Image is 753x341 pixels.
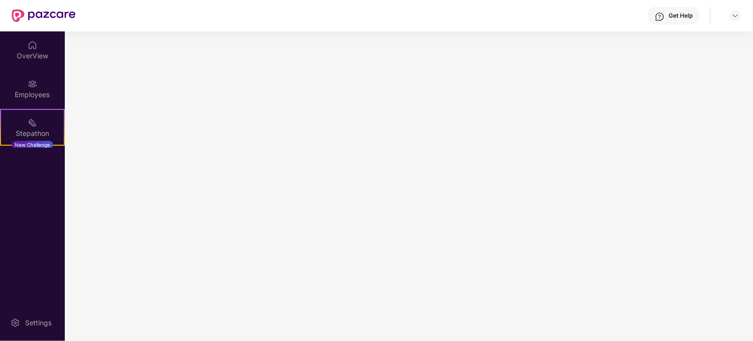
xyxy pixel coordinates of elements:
[10,318,20,328] img: svg+xml;base64,PHN2ZyBpZD0iU2V0dGluZy0yMHgyMCIgeG1sbnM9Imh0dHA6Ly93d3cudzMub3JnLzIwMDAvc3ZnIiB3aW...
[669,12,693,20] div: Get Help
[27,118,37,128] img: svg+xml;base64,PHN2ZyB4bWxucz0iaHR0cDovL3d3dy53My5vcmcvMjAwMC9zdmciIHdpZHRoPSIyMSIgaGVpZ2h0PSIyMC...
[12,141,53,149] div: New Challenge
[27,79,37,89] img: svg+xml;base64,PHN2ZyBpZD0iRW1wbG95ZWVzIiB4bWxucz0iaHR0cDovL3d3dy53My5vcmcvMjAwMC9zdmciIHdpZHRoPS...
[12,9,76,22] img: New Pazcare Logo
[1,129,64,138] div: Stepathon
[655,12,665,22] img: svg+xml;base64,PHN2ZyBpZD0iSGVscC0zMngzMiIgeG1sbnM9Imh0dHA6Ly93d3cudzMub3JnLzIwMDAvc3ZnIiB3aWR0aD...
[731,12,739,20] img: svg+xml;base64,PHN2ZyBpZD0iRHJvcGRvd24tMzJ4MzIiIHhtbG5zPSJodHRwOi8vd3d3LnczLm9yZy8yMDAwL3N2ZyIgd2...
[27,40,37,50] img: svg+xml;base64,PHN2ZyBpZD0iSG9tZSIgeG1sbnM9Imh0dHA6Ly93d3cudzMub3JnLzIwMDAvc3ZnIiB3aWR0aD0iMjAiIG...
[22,318,54,328] div: Settings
